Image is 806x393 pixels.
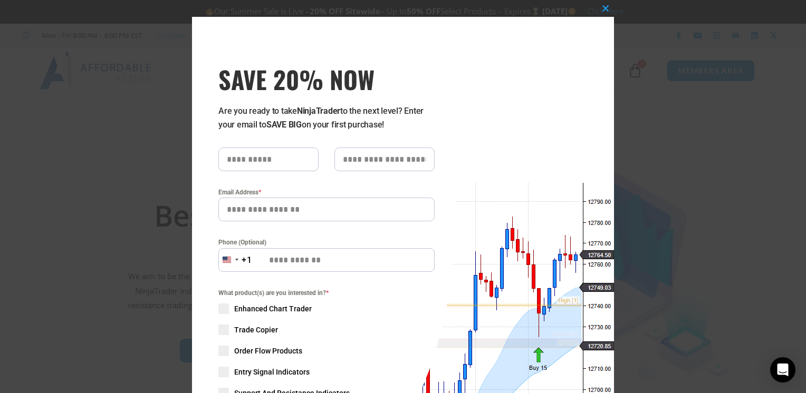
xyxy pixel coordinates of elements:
[218,325,435,335] label: Trade Copier
[218,187,435,198] label: Email Address
[218,346,435,356] label: Order Flow Products
[218,303,435,314] label: Enhanced Chart Trader
[234,303,312,314] span: Enhanced Chart Trader
[297,106,340,116] strong: NinjaTrader
[218,104,435,132] p: Are you ready to take to the next level? Enter your email to on your first purchase!
[218,64,435,94] span: SAVE 20% NOW
[218,248,252,272] button: Selected country
[234,367,310,377] span: Entry Signal Indicators
[266,120,302,130] strong: SAVE BIG
[218,237,435,248] label: Phone (Optional)
[218,288,435,298] span: What product(s) are you interested in?
[770,357,795,382] div: Open Intercom Messenger
[234,325,278,335] span: Trade Copier
[218,367,435,377] label: Entry Signal Indicators
[234,346,302,356] span: Order Flow Products
[242,253,252,267] div: +1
